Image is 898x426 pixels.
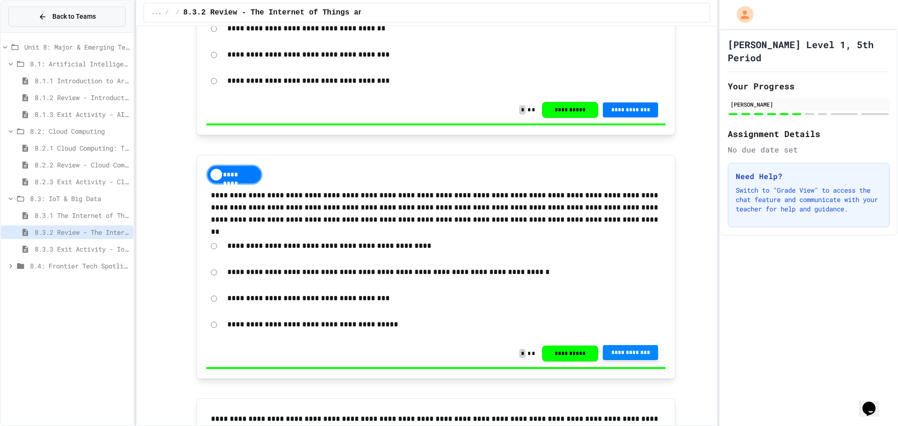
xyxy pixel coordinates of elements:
[736,186,882,214] p: Switch to "Grade View" to access the chat feature and communicate with your teacher for help and ...
[30,126,130,136] span: 8.2: Cloud Computing
[24,42,130,52] span: Unit 8: Major & Emerging Technologies
[30,194,130,203] span: 8.3: IoT & Big Data
[35,244,130,254] span: 8.3.3 Exit Activity - IoT Data Detective Challenge
[183,7,408,18] span: 8.3.2 Review - The Internet of Things and Big Data
[728,144,890,155] div: No due date set
[35,177,130,187] span: 8.2.3 Exit Activity - Cloud Service Detective
[30,59,130,69] span: 8.1: Artificial Intelligence Basics
[728,127,890,140] h2: Assignment Details
[52,12,96,22] span: Back to Teams
[859,389,889,417] iframe: chat widget
[8,7,126,27] button: Back to Teams
[35,109,130,119] span: 8.1.3 Exit Activity - AI Detective
[30,261,130,271] span: 8.4: Frontier Tech Spotlight
[152,9,162,16] span: ...
[35,76,130,86] span: 8.1.1 Introduction to Artificial Intelligence
[727,4,756,25] div: My Account
[35,143,130,153] span: 8.2.1 Cloud Computing: Transforming the Digital World
[35,160,130,170] span: 8.2.2 Review - Cloud Computing
[165,9,168,16] span: /
[736,171,882,182] h3: Need Help?
[35,93,130,102] span: 8.1.2 Review - Introduction to Artificial Intelligence
[731,100,887,108] div: [PERSON_NAME]
[35,227,130,237] span: 8.3.2 Review - The Internet of Things and Big Data
[728,79,890,93] h2: Your Progress
[728,38,890,64] h1: [PERSON_NAME] Level 1, 5th Period
[176,9,180,16] span: /
[35,210,130,220] span: 8.3.1 The Internet of Things and Big Data: Our Connected Digital World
